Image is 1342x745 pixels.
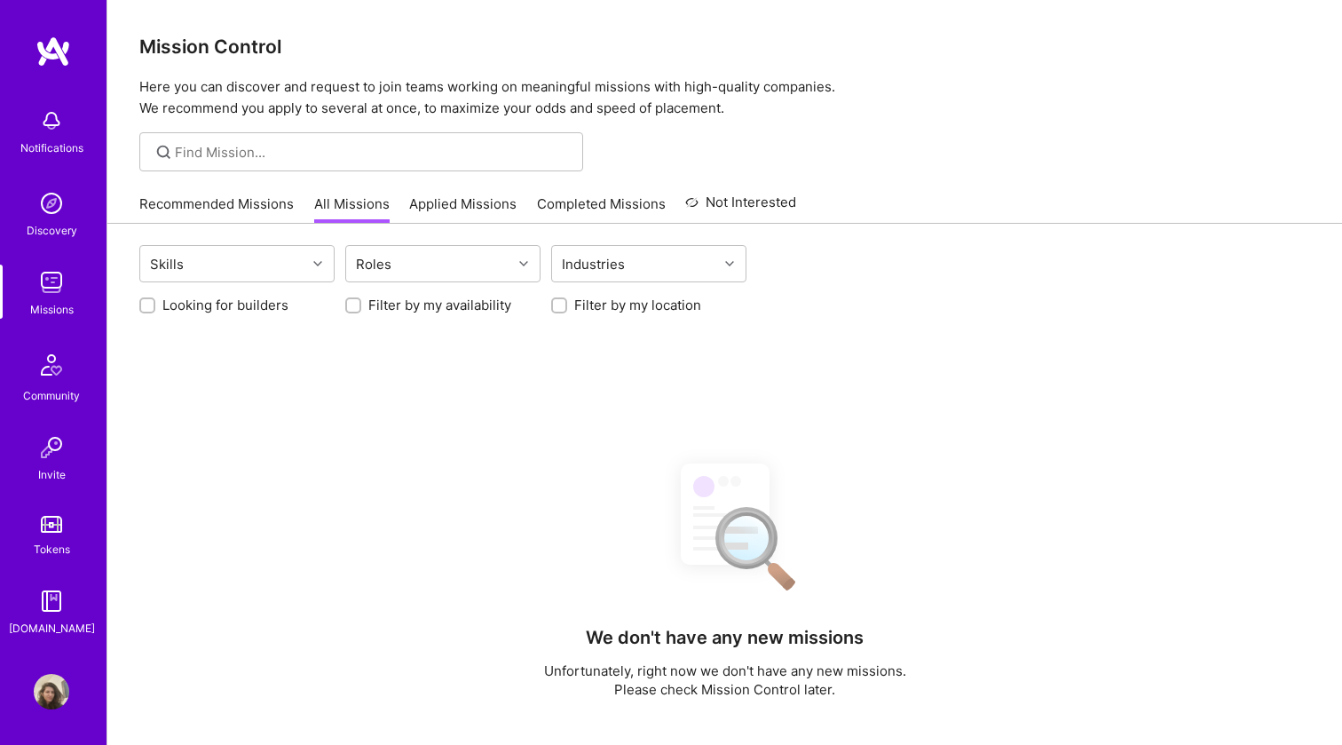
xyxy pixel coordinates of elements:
img: User Avatar [34,674,69,709]
div: Tokens [34,540,70,559]
img: logo [36,36,71,67]
img: guide book [34,583,69,619]
p: Unfortunately, right now we don't have any new missions. [544,662,906,680]
i: icon Chevron [519,259,528,268]
h3: Mission Control [139,36,1310,58]
div: Industries [557,251,629,277]
label: Filter by my location [574,296,701,314]
p: Please check Mission Control later. [544,680,906,699]
img: Community [30,344,73,386]
img: bell [34,103,69,139]
div: Roles [351,251,396,277]
i: icon Chevron [725,259,734,268]
p: Here you can discover and request to join teams working on meaningful missions with high-quality ... [139,76,1310,119]
a: Completed Missions [537,194,666,224]
a: All Missions [314,194,390,224]
div: [DOMAIN_NAME] [9,619,95,638]
i: icon SearchGrey [154,142,174,162]
h4: We don't have any new missions [586,627,864,648]
img: No Results [650,448,801,603]
a: Not Interested [685,192,796,224]
i: icon Chevron [313,259,322,268]
a: Recommended Missions [139,194,294,224]
input: Find Mission... [175,143,570,162]
div: Community [23,386,80,405]
a: User Avatar [29,674,74,709]
label: Looking for builders [162,296,288,314]
div: Notifications [20,139,83,157]
img: Invite [34,430,69,465]
div: Missions [30,300,74,319]
img: discovery [34,186,69,221]
img: tokens [41,516,62,533]
div: Invite [38,465,66,484]
div: Discovery [27,221,77,240]
div: Skills [146,251,188,277]
label: Filter by my availability [368,296,511,314]
img: teamwork [34,265,69,300]
a: Applied Missions [409,194,517,224]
